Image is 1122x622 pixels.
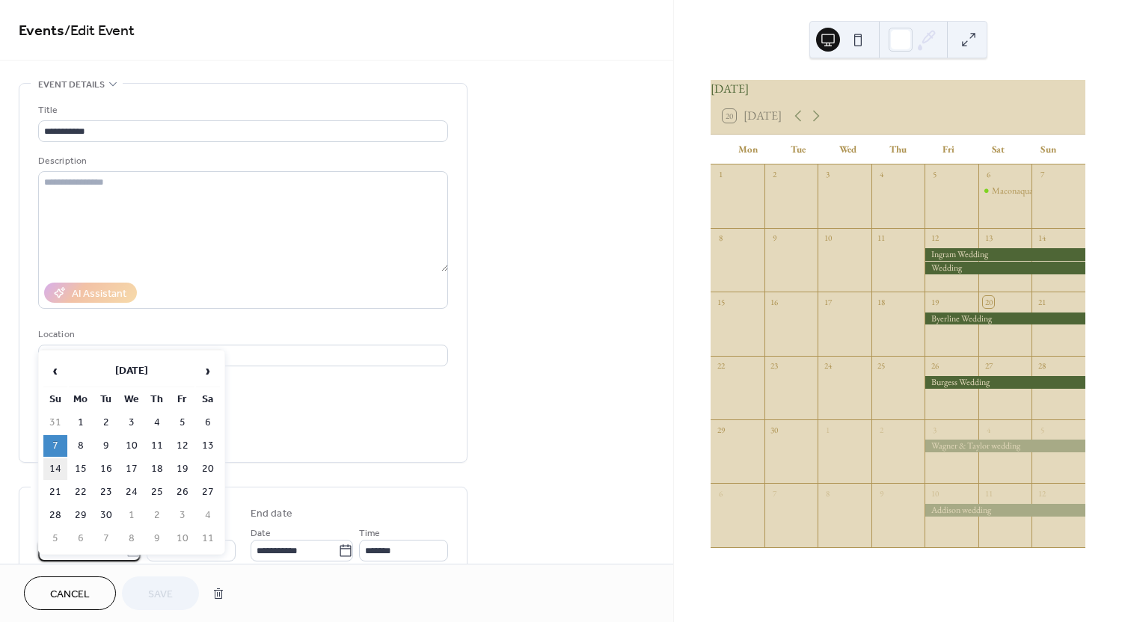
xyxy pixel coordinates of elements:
[120,481,144,503] td: 24
[196,458,220,480] td: 20
[145,435,169,457] td: 11
[929,360,940,372] div: 26
[196,528,220,549] td: 11
[715,487,726,499] div: 6
[94,528,118,549] td: 7
[69,528,93,549] td: 6
[769,169,780,180] div: 2
[876,169,887,180] div: 4
[38,327,445,342] div: Location
[120,458,144,480] td: 17
[43,458,67,480] td: 14
[822,233,833,244] div: 10
[1036,360,1047,372] div: 28
[973,135,1023,164] div: Sat
[1036,296,1047,307] div: 21
[196,389,220,410] th: Sa
[94,435,118,457] td: 9
[120,505,144,526] td: 1
[978,185,1032,197] div: Maconaquah HIGH School class of 2000
[929,169,940,180] div: 5
[94,505,118,526] td: 30
[43,389,67,410] th: Su
[171,435,194,457] td: 12
[983,169,994,180] div: 6
[196,435,220,457] td: 13
[769,487,780,499] div: 7
[196,412,220,434] td: 6
[769,233,780,244] div: 9
[929,233,940,244] div: 12
[38,153,445,169] div: Description
[69,458,93,480] td: 15
[925,248,1085,261] div: Ingram Wedding
[723,135,773,164] div: Mon
[69,505,93,526] td: 29
[38,77,105,93] span: Event details
[145,458,169,480] td: 18
[171,505,194,526] td: 3
[711,80,1085,98] div: [DATE]
[19,16,64,46] a: Events
[876,360,887,372] div: 25
[24,576,116,610] button: Cancel
[983,296,994,307] div: 20
[171,528,194,549] td: 10
[769,424,780,435] div: 30
[1036,424,1047,435] div: 5
[925,504,1085,517] div: Addison wedding
[1036,487,1047,499] div: 12
[120,435,144,457] td: 10
[925,440,1085,452] div: Wagner & Taylor wedding
[43,412,67,434] td: 31
[50,587,90,603] span: Cancel
[120,412,144,434] td: 3
[94,389,118,410] th: Tu
[983,360,994,372] div: 27
[929,424,940,435] div: 3
[43,505,67,526] td: 28
[983,233,994,244] div: 13
[145,481,169,503] td: 25
[145,412,169,434] td: 4
[171,389,194,410] th: Fr
[94,412,118,434] td: 2
[196,481,220,503] td: 27
[773,135,823,164] div: Tue
[145,528,169,549] td: 9
[38,102,445,118] div: Title
[359,526,380,541] span: Time
[822,296,833,307] div: 17
[876,487,887,499] div: 9
[69,389,93,410] th: Mo
[983,487,994,499] div: 11
[873,135,923,164] div: Thu
[43,481,67,503] td: 21
[1036,233,1047,244] div: 14
[196,505,220,526] td: 4
[769,360,780,372] div: 23
[822,360,833,372] div: 24
[715,360,726,372] div: 22
[171,481,194,503] td: 26
[145,505,169,526] td: 2
[251,506,292,522] div: End date
[64,16,135,46] span: / Edit Event
[876,296,887,307] div: 18
[43,435,67,457] td: 7
[823,135,873,164] div: Wed
[929,487,940,499] div: 10
[145,389,169,410] th: Th
[715,424,726,435] div: 29
[43,528,67,549] td: 5
[44,356,67,386] span: ‹
[69,435,93,457] td: 8
[171,458,194,480] td: 19
[1023,135,1073,164] div: Sun
[925,312,1085,325] div: Byerline Wedding
[983,424,994,435] div: 4
[94,458,118,480] td: 16
[929,296,940,307] div: 19
[94,481,118,503] td: 23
